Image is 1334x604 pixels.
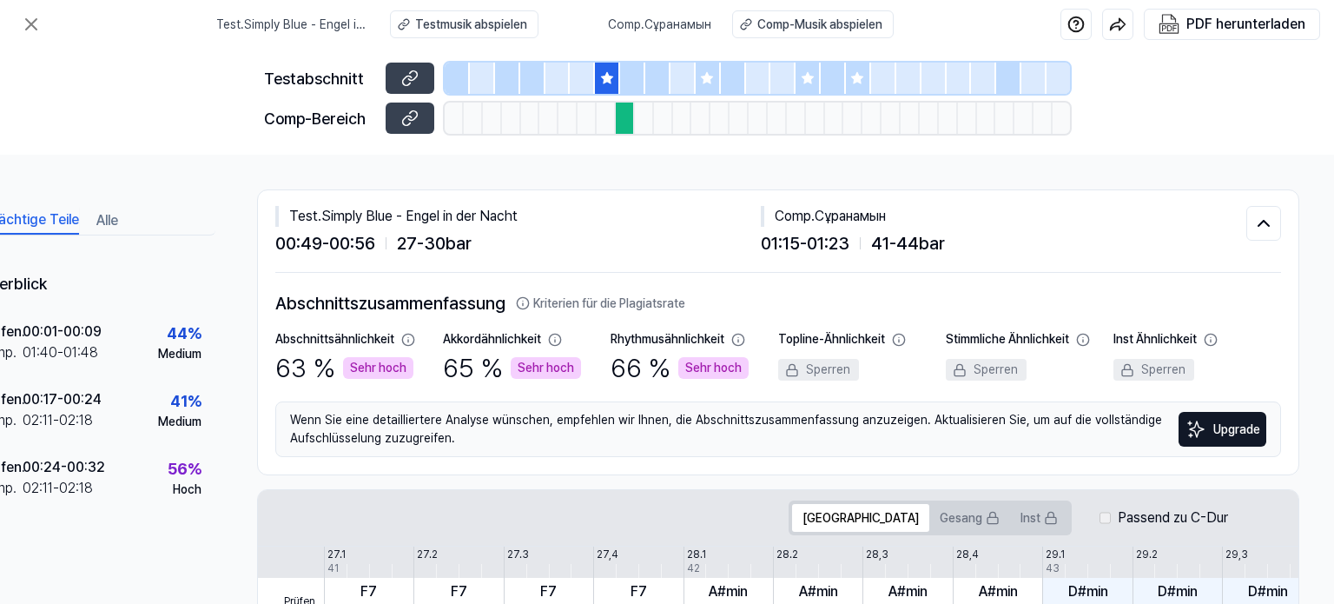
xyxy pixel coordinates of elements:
font: - [57,323,63,340]
font: 01:48 [63,344,98,361]
font: Сұранамын [644,17,711,31]
font: . [22,323,25,340]
font: 41 [170,392,188,410]
font: 00:32 [67,459,105,475]
button: Testmusik abspielen [390,10,538,38]
font: Medium [158,347,201,361]
font: Gesang [940,511,982,525]
font: 01:40 [23,344,57,361]
button: Upgrade [1179,412,1266,447]
font: F7 [540,583,557,600]
font: A#min [799,583,838,600]
font: 29.1 [1046,548,1065,561]
font: Hoch [173,482,201,496]
font: Sehr hoch [350,361,406,375]
font: 02:11 [23,412,53,428]
font: 63 [275,352,307,383]
font: Medium [158,415,201,428]
button: Gesang [929,504,1010,532]
font: 00:56 [329,233,375,254]
font: % [188,460,201,478]
font: Sehr hoch [518,361,574,375]
font: - [322,233,329,254]
font: A#min [709,583,748,600]
button: Comp-Musik abspielen [732,10,894,38]
font: Kriterien für die Plagiatsrate [533,296,685,310]
font: 00:24 [63,391,102,408]
font: - [53,412,59,428]
font: . [13,344,17,361]
font: Inst [1020,511,1040,525]
font: 42 [687,562,700,574]
font: 65 [443,352,474,383]
font: Comp-Musik abspielen [757,17,882,31]
img: Funkelt [1185,419,1206,440]
font: . [22,391,25,408]
font: bar [446,233,472,254]
img: helfen [1067,16,1085,33]
font: 66 [611,352,642,383]
font: 44 [896,233,919,254]
font: Testabschnitt [264,70,364,88]
font: 27 [397,233,417,254]
font: Comp [775,208,811,224]
font: Rhythmusähnlichkeit [611,332,724,346]
font: Sehr hoch [685,361,742,375]
font: Test [289,208,318,224]
font: . [318,208,321,224]
font: 02:18 [59,412,93,428]
font: % [188,324,201,342]
font: % [649,352,671,383]
font: A#min [888,583,928,600]
font: . [22,459,25,475]
font: Akkordähnlichkeit [443,332,541,346]
font: 28,4 [956,548,979,561]
font: 27,4 [597,548,618,561]
font: Comp [608,17,641,31]
font: 28.1 [687,548,706,561]
font: 01:15 [761,233,800,254]
font: 28.2 [776,548,798,561]
font: Sperren [974,362,1018,376]
font: 27.1 [327,548,346,561]
img: Aktie [1109,16,1126,33]
font: - [417,233,424,254]
font: % [314,352,336,383]
font: F7 [360,583,377,600]
font: Topline-Ähnlichkeit [778,332,885,346]
font: Sperren [806,362,850,376]
font: 00:09 [63,323,102,340]
font: 01:23 [807,233,849,254]
font: Testmusik abspielen [415,17,527,31]
button: Kriterien für die Plagiatsrate [516,295,685,313]
font: 02:18 [59,480,93,496]
a: FunkeltUpgrade [1179,412,1266,447]
font: F7 [631,583,647,600]
font: 27.2 [417,548,438,561]
button: [GEOGRAPHIC_DATA] [792,504,929,532]
font: 41 [871,233,889,254]
font: Simply Blue - Engel in der Nacht [321,208,518,224]
font: % [481,352,504,383]
img: PDF herunterladen [1159,14,1179,35]
font: F7 [451,583,467,600]
font: PDF herunterladen [1186,16,1305,32]
font: 56 [168,460,188,478]
font: . [13,480,17,496]
font: 29.2 [1136,548,1158,561]
font: Inst Ähnlichkeit [1113,332,1197,346]
font: D#min [1248,583,1288,600]
font: . [641,17,644,31]
font: A#min [979,583,1018,600]
font: Passend zu C-Dur [1118,509,1228,526]
font: - [53,480,59,496]
font: 28,3 [866,548,888,561]
font: 44 [167,324,188,342]
button: Inst [1010,504,1068,532]
font: Abschnittszusammenfassung [275,293,505,314]
font: Alle [96,212,118,229]
font: 00:17 [23,391,57,408]
font: . [811,208,815,224]
font: 29,3 [1225,548,1248,561]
